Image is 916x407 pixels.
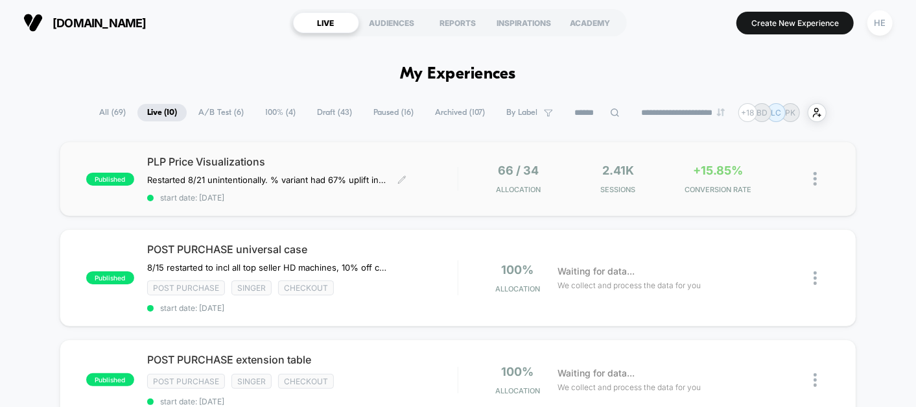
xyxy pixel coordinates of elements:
[147,353,458,366] span: POST PURCHASE extension table
[231,280,272,295] span: Singer
[147,193,458,203] span: start date: [DATE]
[364,104,423,121] span: Paused ( 16 )
[558,264,635,278] span: Waiting for data...
[147,175,388,185] span: Restarted 8/21 unintentionally. % variant had 67% uplift in CVR and 16% uplift in ATC rate
[495,386,540,395] span: Allocation
[867,10,893,36] div: HE
[89,104,135,121] span: All ( 69 )
[602,164,634,177] span: 2.41k
[814,373,817,387] img: close
[255,104,305,121] span: 100% ( 4 )
[498,164,539,177] span: 66 / 34
[814,271,817,285] img: close
[814,172,817,186] img: close
[558,366,635,380] span: Waiting for data...
[425,12,491,33] div: REPORTS
[672,185,765,194] span: CONVERSION RATE
[786,108,796,117] p: PK
[495,284,540,293] span: Allocation
[571,185,664,194] span: Sessions
[137,104,187,121] span: Live ( 10 )
[19,12,150,33] button: [DOMAIN_NAME]
[86,173,134,186] span: published
[189,104,253,121] span: A/B Test ( 6 )
[717,108,725,116] img: end
[738,103,757,122] div: + 18
[86,373,134,386] span: published
[147,280,225,295] span: Post Purchase
[496,185,541,194] span: Allocation
[400,65,516,84] h1: My Experiences
[502,263,534,277] span: 100%
[757,108,768,117] p: BD
[147,303,458,313] span: start date: [DATE]
[231,374,272,389] span: Singer
[359,12,425,33] div: AUDIENCES
[147,397,458,406] span: start date: [DATE]
[771,108,782,117] p: LC
[307,104,362,121] span: Draft ( 43 )
[147,374,225,389] span: Post Purchase
[147,262,388,273] span: 8/15 restarted to incl all top seller HD machines, 10% off case0% CR when we have 0% discount8/1 ...
[53,16,147,30] span: [DOMAIN_NAME]
[23,13,43,32] img: Visually logo
[147,243,458,256] span: POST PURCHASE universal case
[278,280,334,295] span: checkout
[558,381,701,393] span: We collect and process the data for you
[86,271,134,284] span: published
[558,12,624,33] div: ACADEMY
[491,12,558,33] div: INSPIRATIONS
[502,365,534,378] span: 100%
[693,164,743,177] span: +15.85%
[147,155,458,168] span: PLP Price Visualizations
[736,12,854,34] button: Create New Experience
[425,104,495,121] span: Archived ( 107 )
[293,12,359,33] div: LIVE
[278,374,334,389] span: checkout
[506,108,537,117] span: By Label
[863,10,897,36] button: HE
[558,279,701,291] span: We collect and process the data for you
